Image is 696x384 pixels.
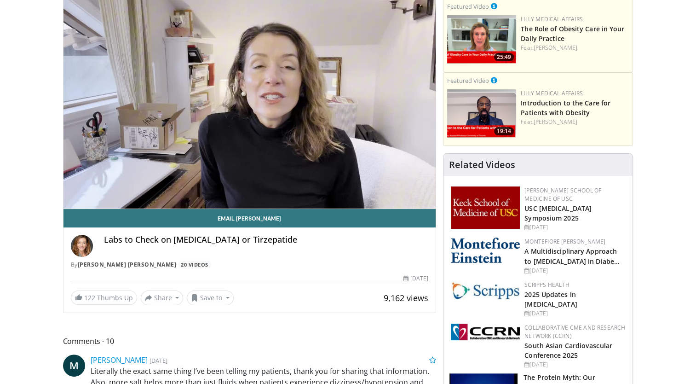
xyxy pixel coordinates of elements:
img: e1208b6b-349f-4914-9dd7-f97803bdbf1d.png.150x105_q85_crop-smart_upscale.png [447,15,516,64]
a: 122 Thumbs Up [71,291,137,305]
button: Share [141,291,184,305]
a: The Role of Obesity Care in Your Daily Practice [521,24,624,43]
div: By [71,261,429,269]
a: Lilly Medical Affairs [521,15,583,23]
a: Introduction to the Care for Patients with Obesity [521,99,610,117]
a: [PERSON_NAME] [534,118,577,126]
h4: Labs to Check on [MEDICAL_DATA] or Tirzepatide [104,235,429,245]
img: c9f2b0b7-b02a-4276-a72a-b0cbb4230bc1.jpg.150x105_q85_autocrop_double_scale_upscale_version-0.2.jpg [451,281,520,300]
a: USC [MEDICAL_DATA] Symposium 2025 [524,204,592,222]
span: 19:14 [494,127,514,135]
a: Email [PERSON_NAME] [63,209,436,227]
img: b0142b4c-93a1-4b58-8f91-5265c282693c.png.150x105_q85_autocrop_double_scale_upscale_version-0.2.png [451,238,520,263]
a: Collaborative CME and Research Network (CCRN) [524,324,625,340]
img: 7b941f1f-d101-407a-8bfa-07bd47db01ba.png.150x105_q85_autocrop_double_scale_upscale_version-0.2.jpg [451,186,520,229]
div: [DATE] [524,361,625,369]
a: South Asian Cardiovascular Conference 2025 [524,341,612,360]
small: Featured Video [447,2,489,11]
img: a04ee3ba-8487-4636-b0fb-5e8d268f3737.png.150x105_q85_autocrop_double_scale_upscale_version-0.2.png [451,324,520,340]
div: Feat. [521,44,629,52]
a: M [63,355,85,377]
img: Avatar [71,235,93,257]
span: 25:49 [494,53,514,61]
a: 25:49 [447,15,516,64]
span: Comments 10 [63,335,437,347]
h4: Related Videos [449,159,515,170]
span: 9,162 views [384,292,428,303]
a: [PERSON_NAME] [534,44,577,52]
a: [PERSON_NAME] School of Medicine of USC [524,186,601,203]
div: Feat. [521,118,629,126]
a: 20 Videos [178,261,212,268]
a: Lilly Medical Affairs [521,89,583,97]
button: Save to [187,291,234,305]
a: Montefiore [PERSON_NAME] [524,238,605,245]
span: 122 [84,293,95,302]
a: A Multidisciplinary Approach to [MEDICAL_DATA] in Diabe… [524,247,620,265]
a: 19:14 [447,89,516,138]
a: [PERSON_NAME] [91,355,148,365]
div: [DATE] [524,267,625,275]
small: Featured Video [447,76,489,85]
img: acc2e291-ced4-4dd5-b17b-d06994da28f3.png.150x105_q85_crop-smart_upscale.png [447,89,516,138]
a: [PERSON_NAME] [PERSON_NAME] [78,261,177,268]
div: [DATE] [524,223,625,232]
div: [DATE] [524,309,625,318]
div: [DATE] [403,274,428,283]
small: [DATE] [150,356,167,365]
a: 2025 Updates in [MEDICAL_DATA] [524,290,577,308]
a: Scripps Health [524,281,569,289]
